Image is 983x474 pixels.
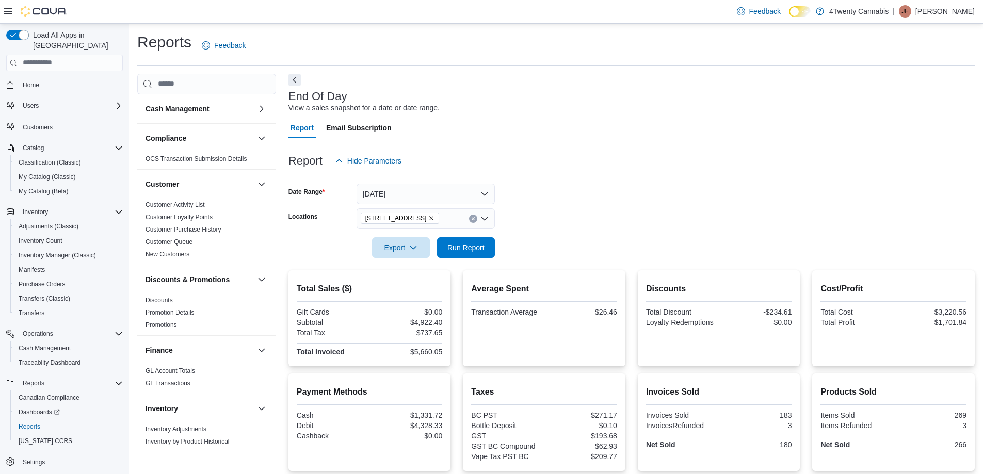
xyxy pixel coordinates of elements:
span: [US_STATE] CCRS [19,437,72,445]
button: Inventory Count [10,234,127,248]
span: Operations [23,330,53,338]
button: Cash Management [10,341,127,355]
div: Cashback [297,432,367,440]
label: Date Range [288,188,325,196]
div: Transaction Average [471,308,542,316]
div: $1,331.72 [372,411,442,419]
a: Inventory by Product Historical [146,438,230,445]
div: -$234.61 [721,308,792,316]
button: [DATE] [357,184,495,204]
a: Inventory Adjustments [146,426,206,433]
span: Inventory Manager (Classic) [14,249,123,261]
button: Export [372,237,430,258]
span: Load All Apps in [GEOGRAPHIC_DATA] [29,30,123,51]
span: Reports [14,420,123,433]
button: Inventory [2,205,127,219]
span: Customer Activity List [146,201,205,209]
span: Purchase Orders [14,278,123,290]
span: Catalog [19,142,123,154]
span: Classification (Classic) [19,158,81,167]
h2: Discounts [646,283,792,295]
span: [STREET_ADDRESS] [365,213,427,223]
span: Transfers (Classic) [19,295,70,303]
a: Inventory Manager (Classic) [14,249,100,261]
div: BC PST [471,411,542,419]
button: Transfers (Classic) [10,291,127,306]
div: Finance [137,365,276,394]
h2: Invoices Sold [646,386,792,398]
div: Compliance [137,153,276,169]
a: Customer Loyalty Points [146,214,213,221]
div: $26.46 [546,308,617,316]
span: Promotions [146,321,177,329]
span: Home [19,78,123,91]
h1: Reports [137,32,191,53]
button: Cash Management [146,104,253,114]
span: Customer Queue [146,238,192,246]
a: GL Account Totals [146,367,195,374]
div: Cash [297,411,367,419]
div: $0.00 [721,318,792,326]
span: Users [23,102,39,110]
div: Discounts & Promotions [137,294,276,335]
span: Canadian Compliance [19,394,79,402]
a: [US_STATE] CCRS [14,435,76,447]
button: Canadian Compliance [10,390,127,405]
button: Home [2,77,127,92]
span: Inventory Count [19,237,62,245]
span: Cash Management [14,342,123,354]
button: Customers [2,119,127,134]
span: Reports [19,377,123,389]
div: GST [471,432,542,440]
a: Promotions [146,321,177,329]
div: Invoices Sold [646,411,717,419]
div: $3,220.56 [896,308,966,316]
div: Total Profit [820,318,891,326]
span: JF [901,5,908,18]
button: Compliance [146,133,253,143]
div: GST BC Compound [471,442,542,450]
span: My Catalog (Beta) [19,187,69,195]
a: Cash Management [14,342,75,354]
button: Operations [2,326,127,341]
span: Transfers [14,307,123,319]
span: Transfers [19,309,44,317]
h2: Taxes [471,386,617,398]
span: Customers [23,123,53,132]
a: Reports [14,420,44,433]
button: Next [288,74,301,86]
span: Transfers (Classic) [14,292,123,305]
div: Items Sold [820,411,891,419]
button: Traceabilty Dashboard [10,355,127,370]
span: Inventory Adjustments [146,425,206,433]
div: 3 [896,421,966,430]
a: Customers [19,121,57,134]
span: Washington CCRS [14,435,123,447]
button: My Catalog (Beta) [10,184,127,199]
span: Adjustments (Classic) [19,222,78,231]
div: Customer [137,199,276,265]
button: Remove 3441 Kingsway Ave from selection in this group [428,215,434,221]
span: GL Account Totals [146,367,195,375]
strong: Total Invoiced [297,348,345,356]
span: Inventory Count [14,235,123,247]
a: New Customers [146,251,189,258]
span: Cash Management [19,344,71,352]
button: Manifests [10,263,127,277]
a: GL Transactions [146,380,190,387]
a: My Catalog (Beta) [14,185,73,198]
h3: Inventory [146,403,178,414]
button: Discounts & Promotions [255,273,268,286]
button: My Catalog (Classic) [10,170,127,184]
div: 183 [721,411,792,419]
span: OCS Transaction Submission Details [146,155,247,163]
button: Inventory [19,206,52,218]
div: $0.00 [372,432,442,440]
a: Purchase Orders [14,278,70,290]
a: Dashboards [14,406,64,418]
span: Dashboards [19,408,60,416]
button: Inventory Manager (Classic) [10,248,127,263]
a: My Catalog (Classic) [14,171,80,183]
div: Gift Cards [297,308,367,316]
div: $0.00 [372,308,442,316]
